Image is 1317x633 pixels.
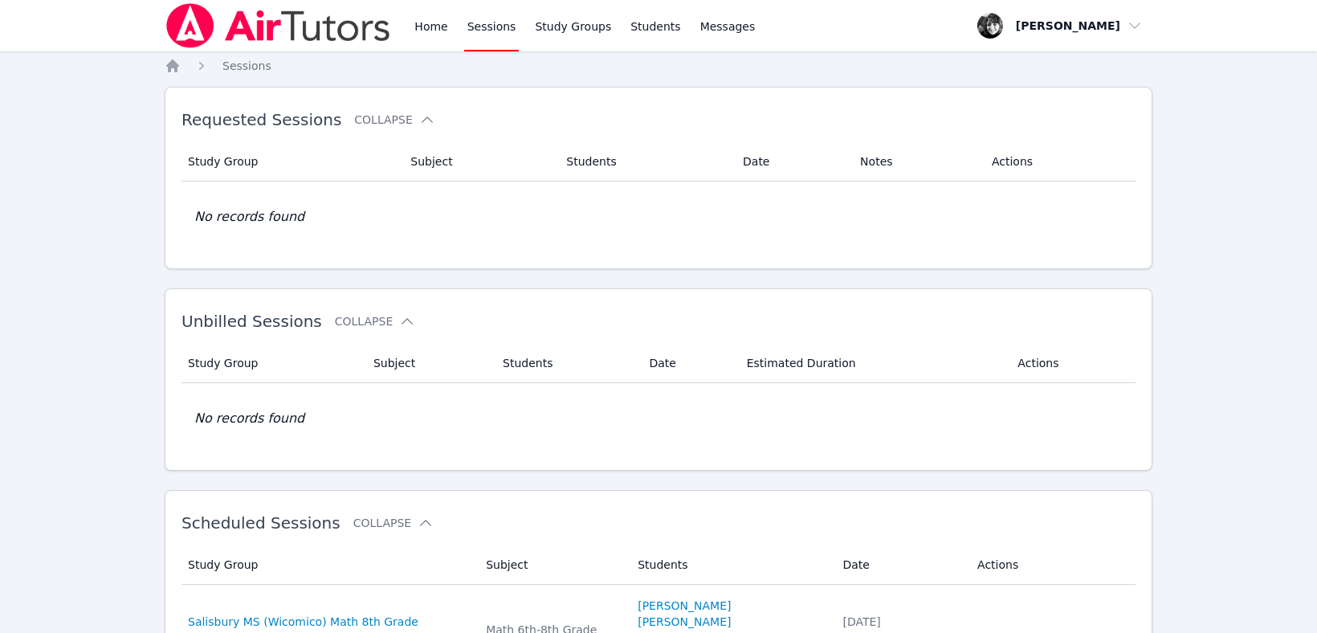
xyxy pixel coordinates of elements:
th: Subject [476,545,628,585]
a: Sessions [222,58,271,74]
th: Subject [401,142,557,182]
td: No records found [181,383,1136,454]
th: Actions [982,142,1136,182]
td: No records found [181,182,1136,252]
th: Study Group [181,142,401,182]
th: Date [639,344,736,383]
th: Date [833,545,968,585]
nav: Breadcrumb [165,58,1152,74]
span: Messages [700,18,756,35]
th: Study Group [181,344,364,383]
th: Estimated Duration [737,344,1009,383]
button: Collapse [353,515,434,531]
a: [PERSON_NAME] [638,614,731,630]
span: Sessions [222,59,271,72]
a: [PERSON_NAME] [638,598,731,614]
span: Unbilled Sessions [181,312,322,331]
th: Students [628,545,833,585]
span: Requested Sessions [181,110,341,129]
th: Subject [364,344,493,383]
th: Actions [1008,344,1136,383]
th: Students [493,344,639,383]
th: Study Group [181,545,476,585]
button: Collapse [354,112,434,128]
th: Students [557,142,733,182]
img: Air Tutors [165,3,392,48]
button: Collapse [335,313,415,329]
th: Notes [850,142,982,182]
th: Actions [968,545,1136,585]
th: Date [733,142,850,182]
span: Scheduled Sessions [181,513,340,533]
